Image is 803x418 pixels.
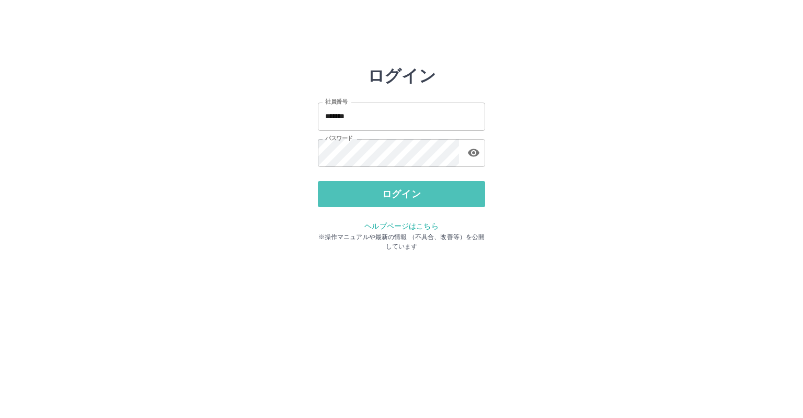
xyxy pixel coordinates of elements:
label: 社員番号 [325,98,347,106]
p: ※操作マニュアルや最新の情報 （不具合、改善等）を公開しています [318,232,485,251]
a: ヘルプページはこちら [364,222,438,230]
label: パスワード [325,134,353,142]
h2: ログイン [368,66,436,86]
button: ログイン [318,181,485,207]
